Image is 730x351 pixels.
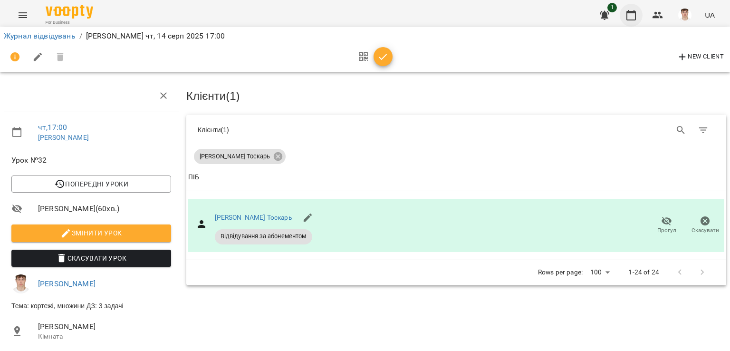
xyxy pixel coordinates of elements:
span: Попередні уроки [19,178,163,190]
div: Sort [188,172,199,183]
button: Скасувати [686,212,724,239]
button: Попередні уроки [11,175,171,193]
span: [PERSON_NAME] ( 60 хв. ) [38,203,171,214]
li: Тема: кортежі, множини ДЗ: 3 задачі [4,297,179,314]
div: Table Toolbar [186,115,726,145]
button: Search [670,119,692,142]
span: UA [705,10,715,20]
button: UA [701,6,719,24]
span: [PERSON_NAME] [38,321,171,332]
span: Скасувати [692,226,719,234]
div: ПІБ [188,172,199,183]
span: 1 [607,3,617,12]
div: 100 [586,265,613,279]
a: чт , 17:00 [38,123,67,132]
button: Змінити урок [11,224,171,242]
a: [PERSON_NAME] [38,134,89,141]
span: Скасувати Урок [19,253,163,264]
p: 1-24 of 24 [628,268,659,277]
button: Скасувати Урок [11,250,171,267]
p: Rows per page: [538,268,583,277]
span: For Business [46,19,93,26]
li: / [79,30,82,42]
button: Прогул [647,212,686,239]
img: 8fe045a9c59afd95b04cf3756caf59e6.jpg [678,9,692,22]
a: [PERSON_NAME] [38,279,96,288]
span: Прогул [657,226,676,234]
img: Voopty Logo [46,5,93,19]
span: New Client [677,51,724,63]
h3: Клієнти ( 1 ) [186,90,726,102]
span: Змінити урок [19,227,163,239]
button: New Client [674,49,726,65]
span: [PERSON_NAME] Тоскарь [194,152,276,161]
a: Журнал відвідувань [4,31,76,40]
p: [PERSON_NAME] чт, 14 серп 2025 17:00 [86,30,225,42]
div: [PERSON_NAME] Тоскарь [194,149,286,164]
p: Кімната [38,332,171,341]
img: 8fe045a9c59afd95b04cf3756caf59e6.jpg [11,274,30,293]
a: [PERSON_NAME] Тоскарь [215,214,292,221]
span: Урок №32 [11,155,171,166]
span: Відвідування за абонементом [215,232,312,241]
div: Клієнти ( 1 ) [198,125,449,135]
span: ПІБ [188,172,724,183]
button: Menu [11,4,34,27]
nav: breadcrumb [4,30,726,42]
button: Фільтр [692,119,715,142]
